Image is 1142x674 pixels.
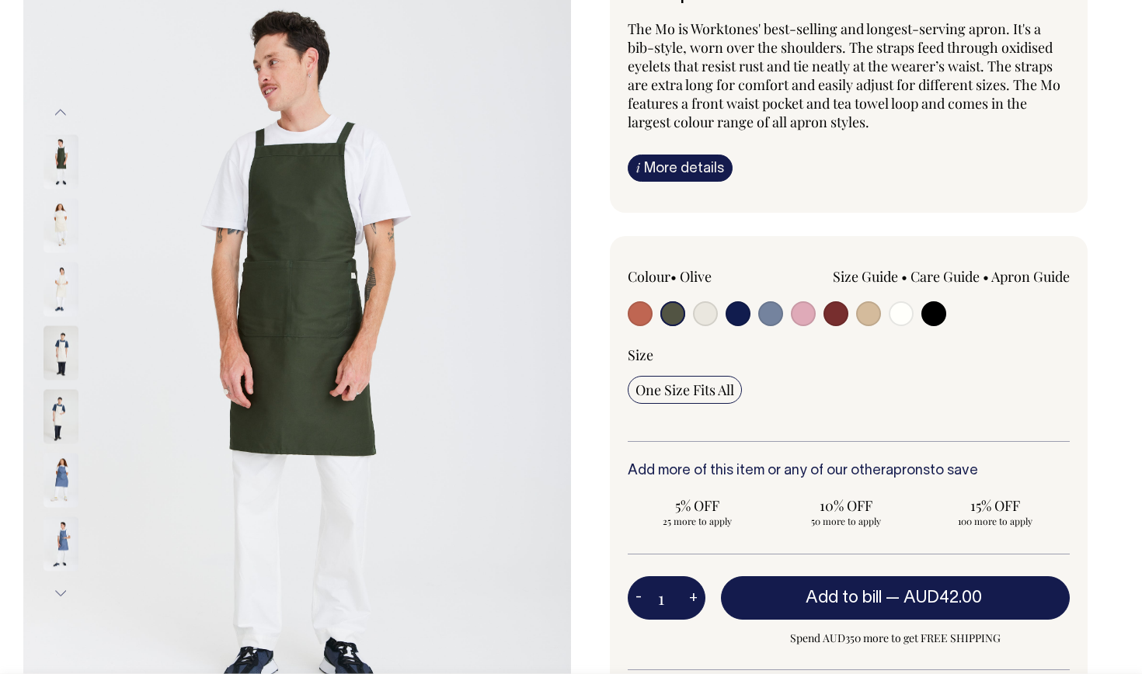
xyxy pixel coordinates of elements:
span: AUD42.00 [904,590,982,606]
img: natural [44,262,78,317]
button: Next [49,576,72,611]
input: 15% OFF 100 more to apply [925,492,1065,532]
label: Olive [680,267,712,286]
input: One Size Fits All [628,376,742,404]
button: Add to bill —AUD42.00 [721,576,1070,620]
div: Colour [628,267,805,286]
input: 10% OFF 50 more to apply [777,492,917,532]
h6: Add more of this item or any of our other to save [628,464,1070,479]
span: 15% OFF [933,496,1057,515]
input: 5% OFF 25 more to apply [628,492,768,532]
span: One Size Fits All [635,380,734,399]
span: Add to bill [806,590,882,606]
span: Spend AUD350 more to get FREE SHIPPING [721,629,1070,648]
span: • [983,267,989,286]
img: natural [44,326,78,380]
div: Size [628,346,1070,364]
span: — [886,590,986,606]
span: • [901,267,907,286]
img: blue/grey [44,517,78,572]
span: 5% OFF [635,496,760,515]
span: • [670,267,677,286]
img: blue/grey [44,453,78,508]
button: - [628,582,649,613]
a: Care Guide [910,267,980,286]
a: Size Guide [833,267,898,286]
button: Previous [49,96,72,130]
a: aprons [886,464,930,478]
img: natural [44,199,78,253]
a: Apron Guide [991,267,1070,286]
span: 100 more to apply [933,515,1057,527]
span: 50 more to apply [785,515,909,527]
span: 10% OFF [785,496,909,515]
span: 25 more to apply [635,515,760,527]
span: i [636,159,640,175]
button: + [681,582,705,613]
img: natural [44,390,78,444]
img: olive [44,135,78,189]
a: iMore details [628,155,733,182]
span: The Mo is Worktones' best-selling and longest-serving apron. It's a bib-style, worn over the shou... [628,19,1060,131]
